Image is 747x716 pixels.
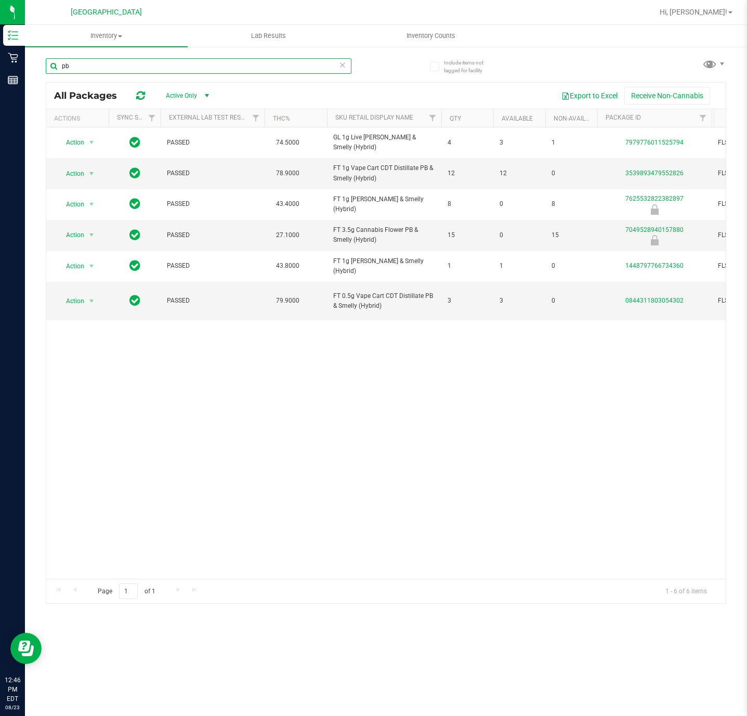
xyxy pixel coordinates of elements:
[8,30,18,41] inline-svg: Inventory
[57,259,85,274] span: Action
[129,258,140,273] span: In Sync
[606,114,641,121] a: Package ID
[555,87,624,105] button: Export to Excel
[71,8,142,17] span: [GEOGRAPHIC_DATA]
[333,291,435,311] span: FT 0.5g Vape Cart CDT Distillate PB & Smelly (Hybrid)
[167,199,258,209] span: PASSED
[500,230,539,240] span: 0
[552,296,591,306] span: 0
[167,168,258,178] span: PASSED
[444,59,496,74] span: Include items not tagged for facility
[552,199,591,209] span: 8
[552,168,591,178] span: 0
[552,230,591,240] span: 15
[625,139,684,146] a: 7979776011525794
[271,197,305,212] span: 43.4000
[333,194,435,214] span: FT 1g [PERSON_NAME] & Smelly (Hybrid)
[448,199,487,209] span: 8
[333,133,435,152] span: GL 1g Live [PERSON_NAME] & Smelly (Hybrid)
[554,115,600,122] a: Non-Available
[57,228,85,242] span: Action
[450,115,461,122] a: Qty
[333,225,435,245] span: FT 3.5g Cannabis Flower PB & Smelly (Hybrid)
[119,583,138,600] input: 1
[85,166,98,181] span: select
[85,197,98,212] span: select
[85,228,98,242] span: select
[625,170,684,177] a: 3539893479552826
[271,228,305,243] span: 27.1000
[625,226,684,233] a: 7049528940157880
[25,31,188,41] span: Inventory
[500,296,539,306] span: 3
[271,258,305,274] span: 43.8000
[271,166,305,181] span: 78.9000
[167,138,258,148] span: PASSED
[85,294,98,308] span: select
[89,583,164,600] span: Page of 1
[448,230,487,240] span: 15
[350,25,513,47] a: Inventory Counts
[247,109,265,127] a: Filter
[8,53,18,63] inline-svg: Retail
[694,109,712,127] a: Filter
[57,294,85,308] span: Action
[625,262,684,269] a: 1448797766734360
[271,135,305,150] span: 74.5000
[8,75,18,85] inline-svg: Reports
[167,261,258,271] span: PASSED
[57,197,85,212] span: Action
[624,87,710,105] button: Receive Non-Cannabis
[448,261,487,271] span: 1
[448,168,487,178] span: 12
[25,25,188,47] a: Inventory
[448,296,487,306] span: 3
[5,704,20,711] p: 08/23
[625,195,684,202] a: 7625532822382897
[273,115,290,122] a: THC%
[552,261,591,271] span: 0
[129,293,140,308] span: In Sync
[129,197,140,211] span: In Sync
[54,90,127,101] span: All Packages
[188,25,350,47] a: Lab Results
[129,135,140,150] span: In Sync
[57,166,85,181] span: Action
[167,230,258,240] span: PASSED
[660,8,727,16] span: Hi, [PERSON_NAME]!
[10,633,42,664] iframe: Resource center
[46,58,351,74] input: Search Package ID, Item Name, SKU, Lot or Part Number...
[502,115,533,122] a: Available
[424,109,441,127] a: Filter
[167,296,258,306] span: PASSED
[500,261,539,271] span: 1
[5,675,20,704] p: 12:46 PM EDT
[448,138,487,148] span: 4
[54,115,104,122] div: Actions
[500,199,539,209] span: 0
[333,163,435,183] span: FT 1g Vape Cart CDT Distillate PB & Smelly (Hybrid)
[85,135,98,150] span: select
[500,168,539,178] span: 12
[117,114,157,121] a: Sync Status
[129,166,140,180] span: In Sync
[333,256,435,276] span: FT 1g [PERSON_NAME] & Smelly (Hybrid)
[129,228,140,242] span: In Sync
[271,293,305,308] span: 79.9000
[625,297,684,304] a: 0844311803054302
[143,109,161,127] a: Filter
[339,58,346,72] span: Clear
[85,259,98,274] span: select
[335,114,413,121] a: Sku Retail Display Name
[392,31,469,41] span: Inventory Counts
[596,235,713,245] div: Launch Hold
[500,138,539,148] span: 3
[169,114,251,121] a: External Lab Test Result
[237,31,300,41] span: Lab Results
[552,138,591,148] span: 1
[57,135,85,150] span: Action
[657,583,715,599] span: 1 - 6 of 6 items
[596,204,713,215] div: Newly Received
